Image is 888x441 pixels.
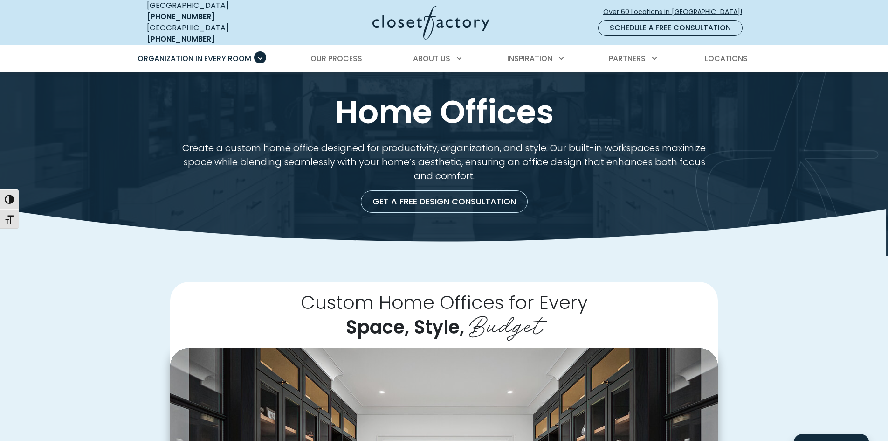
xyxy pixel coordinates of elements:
[609,53,646,64] span: Partners
[603,4,750,20] a: Over 60 Locations in [GEOGRAPHIC_DATA]!
[705,53,748,64] span: Locations
[507,53,552,64] span: Inspiration
[603,7,750,17] span: Over 60 Locations in [GEOGRAPHIC_DATA]!
[170,141,718,183] p: Create a custom home office designed for productivity, organization, and style. Our built-in work...
[372,6,489,40] img: Closet Factory Logo
[310,53,362,64] span: Our Process
[301,289,588,315] span: Custom Home Offices for Every
[346,314,464,340] span: Space, Style,
[147,34,215,44] a: [PHONE_NUMBER]
[469,304,543,342] span: Budget
[413,53,450,64] span: About Us
[145,94,743,130] h1: Home Offices
[147,22,282,45] div: [GEOGRAPHIC_DATA]
[147,11,215,22] a: [PHONE_NUMBER]
[131,46,757,72] nav: Primary Menu
[598,20,743,36] a: Schedule a Free Consultation
[138,53,251,64] span: Organization in Every Room
[361,190,528,213] a: Get a Free Design Consultation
